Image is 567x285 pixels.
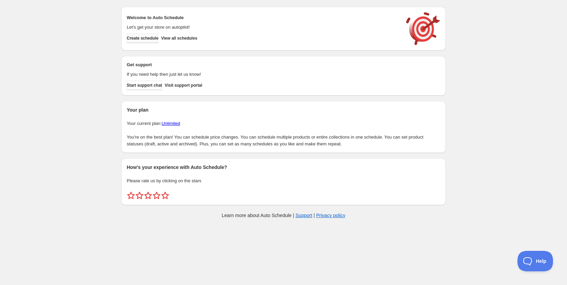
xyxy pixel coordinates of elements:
h2: Get support [127,61,399,68]
p: If you need help then just let us know! [127,71,399,78]
button: View all schedules [161,33,197,43]
h2: How's your experience with Auto Schedule? [127,164,440,171]
h2: Your plan [127,106,440,113]
iframe: Toggle Customer Support [517,251,553,271]
p: Your current plan: [127,120,440,127]
span: Visit support portal [165,83,202,88]
p: You're on the best plan! You can schedule price changes. You can schedule multiple products or en... [127,134,440,147]
a: Support [295,213,312,218]
button: Create schedule [127,33,158,43]
p: Learn more about Auto Schedule | | [222,212,345,219]
p: Please rate us by clicking on the stars [127,177,440,184]
span: Create schedule [127,35,158,41]
a: Privacy policy [316,213,346,218]
p: Let's get your store on autopilot! [127,24,399,31]
span: Start support chat [127,83,162,88]
a: Unlimited [162,121,180,126]
a: Visit support portal [165,81,202,90]
a: Start support chat [127,81,162,90]
h2: Welcome to Auto Schedule [127,14,399,21]
span: View all schedules [161,35,197,41]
